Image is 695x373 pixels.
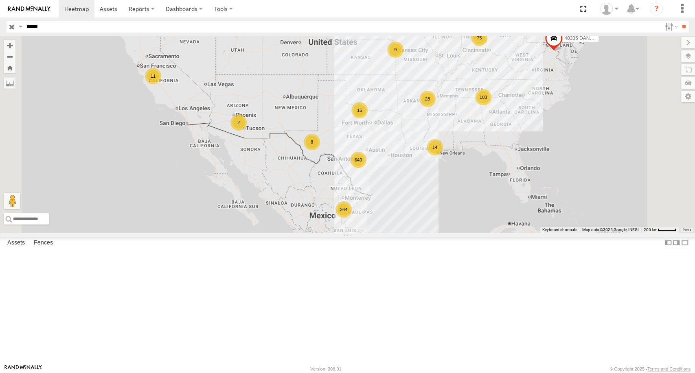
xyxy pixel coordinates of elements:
div: 28 [419,91,436,107]
label: Dock Summary Table to the Right [672,237,680,249]
a: Terms (opens in new tab) [683,228,691,231]
button: Zoom in [4,40,15,51]
div: 9 [387,41,403,58]
div: 75 [471,30,487,46]
div: 103 [475,89,491,105]
div: 11 [145,68,161,84]
label: Dock Summary Table to the Left [664,237,672,249]
div: 2 [230,114,247,131]
a: Terms and Conditions [647,366,691,371]
label: Hide Summary Table [681,237,689,249]
div: Juan Oropeza [597,3,621,15]
span: 40335 DAÑADO [564,35,600,41]
div: 364 [335,201,352,218]
label: Search Filter Options [662,21,679,33]
div: 15 [351,102,368,118]
button: Zoom out [4,51,15,62]
span: Map data ©2025 Google, INEGI [582,227,639,232]
label: Measure [4,77,15,89]
div: 8 [304,134,320,150]
button: Keyboard shortcuts [542,227,577,233]
button: Map Scale: 200 km per 42 pixels [641,227,679,233]
img: rand-logo.svg [8,6,50,12]
label: Map Settings [681,91,695,102]
div: 14 [427,139,443,155]
label: Search Query [17,21,24,33]
span: 200 km [644,227,658,232]
button: Zoom Home [4,62,15,73]
div: 640 [350,152,366,168]
div: © Copyright 2025 - [609,366,691,371]
div: Version: 308.01 [310,366,341,371]
a: Visit our Website [4,365,42,373]
button: Drag Pegman onto the map to open Street View [4,193,20,209]
label: Fences [30,237,57,249]
label: Assets [3,237,29,249]
i: ? [650,2,663,15]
